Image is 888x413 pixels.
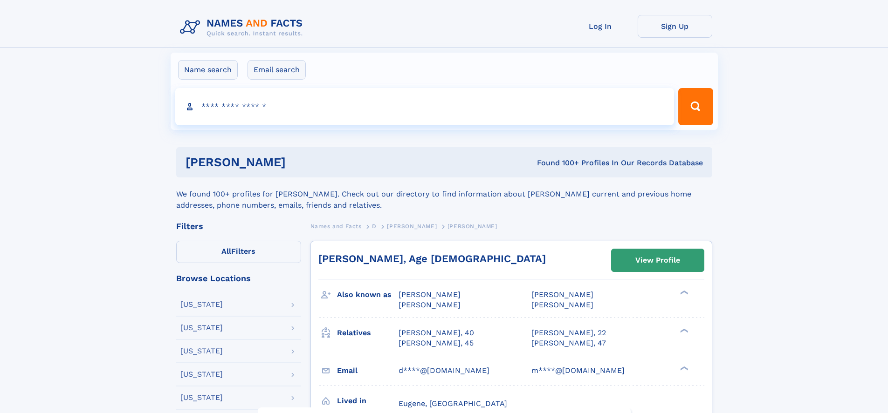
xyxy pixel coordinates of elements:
[411,158,703,168] div: Found 100+ Profiles In Our Records Database
[180,324,223,332] div: [US_STATE]
[337,363,399,379] h3: Email
[635,250,680,271] div: View Profile
[186,156,412,168] h1: [PERSON_NAME]
[310,220,362,232] a: Names and Facts
[678,290,689,296] div: ❯
[372,220,377,232] a: D
[399,328,474,338] a: [PERSON_NAME], 40
[678,327,689,333] div: ❯
[531,338,606,348] a: [PERSON_NAME], 47
[176,177,712,211] div: We found 100+ profiles for [PERSON_NAME]. Check out our directory to find information about [PERS...
[180,394,223,401] div: [US_STATE]
[248,60,306,80] label: Email search
[176,15,310,40] img: Logo Names and Facts
[678,365,689,371] div: ❯
[221,247,231,256] span: All
[447,223,497,230] span: [PERSON_NAME]
[372,223,377,230] span: D
[531,300,593,309] span: [PERSON_NAME]
[399,300,461,309] span: [PERSON_NAME]
[176,222,301,230] div: Filters
[337,393,399,409] h3: Lived in
[387,223,437,230] span: [PERSON_NAME]
[531,290,593,299] span: [PERSON_NAME]
[399,338,474,348] a: [PERSON_NAME], 45
[612,249,704,271] a: View Profile
[176,241,301,263] label: Filters
[175,88,675,125] input: search input
[176,274,301,283] div: Browse Locations
[678,88,713,125] button: Search Button
[318,253,546,264] a: [PERSON_NAME], Age [DEMOGRAPHIC_DATA]
[178,60,238,80] label: Name search
[180,301,223,308] div: [US_STATE]
[180,371,223,378] div: [US_STATE]
[337,325,399,341] h3: Relatives
[399,290,461,299] span: [PERSON_NAME]
[387,220,437,232] a: [PERSON_NAME]
[337,287,399,303] h3: Also known as
[180,347,223,355] div: [US_STATE]
[563,15,638,38] a: Log In
[531,328,606,338] a: [PERSON_NAME], 22
[399,399,507,408] span: Eugene, [GEOGRAPHIC_DATA]
[638,15,712,38] a: Sign Up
